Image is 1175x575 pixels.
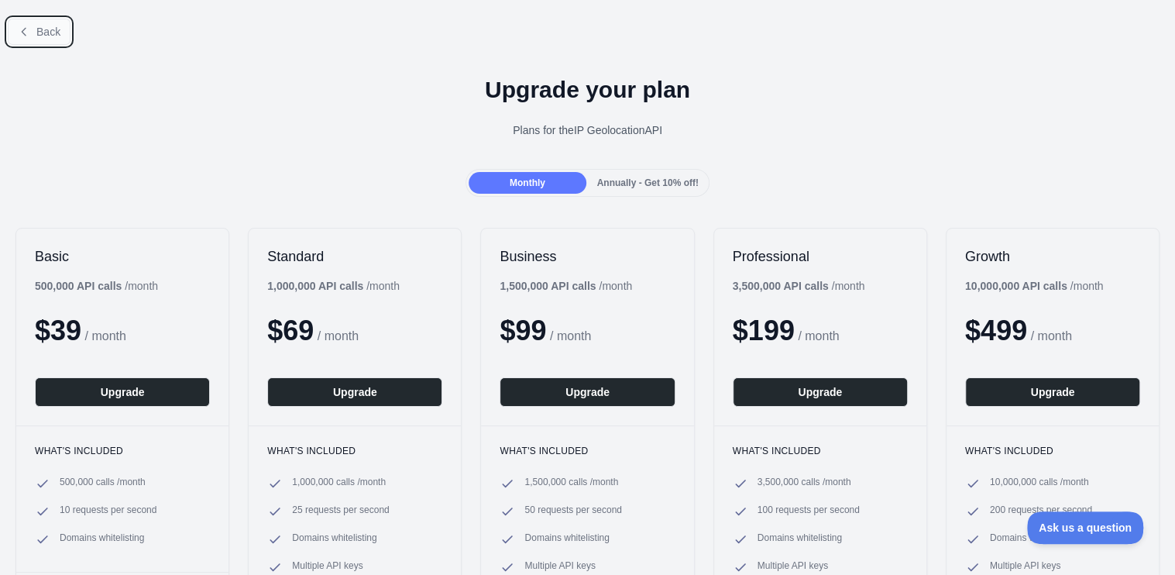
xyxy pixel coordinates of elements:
b: 10,000,000 API calls [965,280,1067,292]
div: / month [965,278,1104,294]
iframe: Toggle Customer Support [1027,511,1144,544]
b: 3,500,000 API calls [733,280,829,292]
span: $ 199 [733,315,795,346]
div: / month [733,278,865,294]
span: $ 499 [965,315,1027,346]
div: / month [500,278,632,294]
b: 1,500,000 API calls [500,280,596,292]
h2: Growth [965,247,1140,266]
h2: Standard [267,247,442,266]
h2: Professional [733,247,908,266]
h2: Business [500,247,675,266]
span: $ 99 [500,315,546,346]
